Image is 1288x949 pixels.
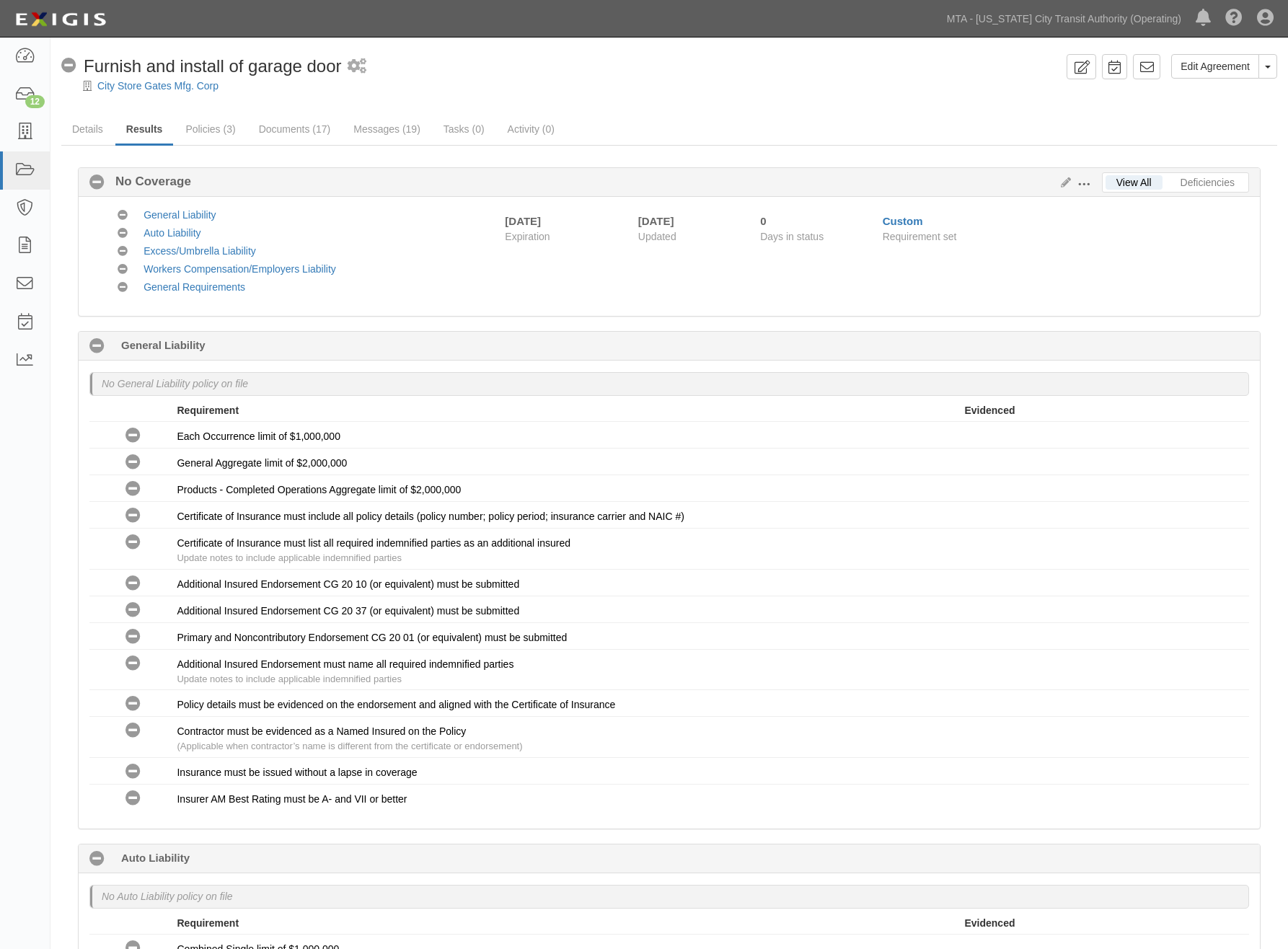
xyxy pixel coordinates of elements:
[144,281,245,293] a: General Requirements
[940,4,1188,33] a: MTA - [US_STATE] City Transit Authority (Operating)
[638,213,738,229] div: [DATE]
[118,211,128,221] i: No Coverage
[11,6,110,32] img: Logo
[125,630,141,645] i: No Coverage
[505,213,541,229] div: [DATE]
[177,632,567,643] span: Primary and Noncontributory Endorsement CG 20 01 (or equivalent) must be submitted
[1225,10,1243,27] i: Help Center - Complianz
[89,339,105,354] i: No Coverage 0 days (since 08/19/2025)
[177,917,239,929] strong: Requirement
[883,231,957,242] span: Requirement set
[61,115,114,144] a: Details
[144,227,200,239] a: Auto Liability
[61,54,342,79] div: Furnish and install of garage door
[125,723,141,738] i: No Coverage
[125,455,141,470] i: No Coverage
[118,283,128,293] i: No Coverage
[1055,177,1071,188] a: Edit Results
[433,115,495,144] a: Tasks (0)
[105,173,191,190] b: No Coverage
[144,263,336,275] a: Workers Compensation/Employers Liability
[760,231,824,242] span: Days in status
[177,552,401,563] span: Update notes to include applicable indemnified parties
[1171,54,1259,79] a: Edit Agreement
[125,428,141,443] i: No Coverage
[144,209,216,221] a: General Liability
[497,115,565,144] a: Activity (0)
[177,511,684,522] span: Certificate of Insurance must include all policy details (policy number; policy period; insurance...
[89,852,105,867] i: No Coverage 0 days (since 08/19/2025)
[102,376,248,391] p: No General Liability policy on file
[177,741,522,751] span: (Applicable when contractor’s name is different from the certificate or endorsement)
[175,115,246,144] a: Policies (3)
[883,215,923,227] a: Custom
[125,482,141,497] i: No Coverage
[1106,175,1163,190] a: View All
[348,59,366,74] i: 1 scheduled workflow
[118,247,128,257] i: No Coverage
[177,405,239,416] strong: Requirement
[125,764,141,780] i: No Coverage
[505,229,627,244] span: Expiration
[248,115,342,144] a: Documents (17)
[125,508,141,524] i: No Coverage
[144,245,256,257] a: Excess/Umbrella Liability
[177,674,401,684] span: Update notes to include applicable indemnified parties
[89,175,105,190] i: No Coverage
[964,917,1015,929] strong: Evidenced
[177,793,407,805] span: Insurer AM Best Rating must be A- and VII or better
[177,537,570,549] span: Certificate of Insurance must list all required indemnified parties as an additional insured
[177,578,519,590] span: Additional Insured Endorsement CG 20 10 (or equivalent) must be submitted
[638,231,676,242] span: Updated
[118,265,128,275] i: No Coverage
[25,95,45,108] div: 12
[61,58,76,74] i: No Coverage
[177,725,466,737] span: Contractor must be evidenced as a Named Insured on the Policy
[177,658,513,670] span: Additional Insured Endorsement must name all required indemnified parties
[125,603,141,618] i: No Coverage
[125,535,141,550] i: No Coverage
[97,80,219,92] a: City Store Gates Mfg. Corp
[1170,175,1245,190] a: Deficiencies
[121,850,190,865] b: Auto Liability
[125,791,141,806] i: No Coverage
[84,56,342,76] span: Furnish and install of garage door
[125,576,141,591] i: No Coverage
[177,484,461,495] span: Products - Completed Operations Aggregate limit of $2,000,000
[964,405,1015,416] strong: Evidenced
[125,656,141,671] i: No Coverage
[118,229,128,239] i: No Coverage
[177,457,347,469] span: General Aggregate limit of $2,000,000
[102,889,233,904] p: No Auto Liability policy on file
[125,697,141,712] i: No Coverage
[343,115,431,144] a: Messages (19)
[177,431,340,442] span: Each Occurrence limit of $1,000,000
[121,337,206,353] b: General Liability
[177,605,519,617] span: Additional Insured Endorsement CG 20 37 (or equivalent) must be submitted
[115,115,174,146] a: Results
[760,213,871,229] div: Since 08/19/2025
[177,767,417,778] span: Insurance must be issued without a lapse in coverage
[177,699,615,710] span: Policy details must be evidenced on the endorsement and aligned with the Certificate of Insurance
